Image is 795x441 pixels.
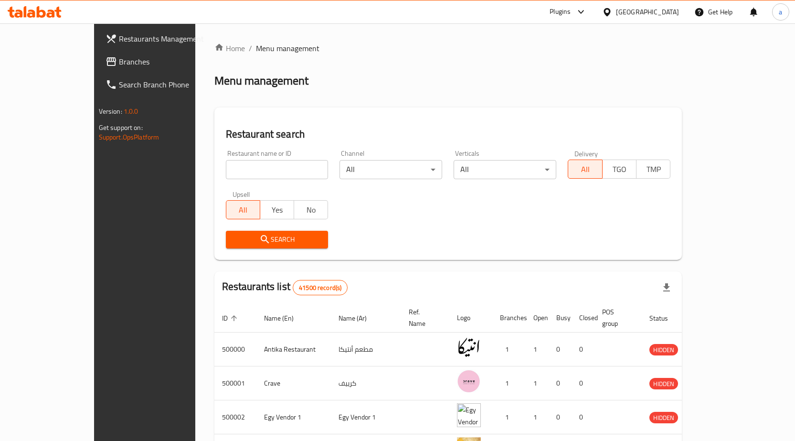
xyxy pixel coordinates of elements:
[294,200,328,219] button: No
[649,344,678,355] span: HIDDEN
[214,400,256,434] td: 500002
[339,312,379,324] span: Name (Ar)
[264,203,290,217] span: Yes
[636,160,670,179] button: TMP
[222,312,240,324] span: ID
[98,73,227,96] a: Search Branch Phone
[649,312,680,324] span: Status
[249,43,252,54] li: /
[293,280,348,295] div: Total records count
[457,369,481,393] img: Crave
[230,203,256,217] span: All
[98,27,227,50] a: Restaurants Management
[214,43,682,54] nav: breadcrumb
[331,366,401,400] td: كرييف
[602,306,630,329] span: POS group
[454,160,556,179] div: All
[572,303,594,333] th: Closed
[549,400,572,434] td: 0
[574,150,598,157] label: Delivery
[226,200,260,219] button: All
[602,160,636,179] button: TGO
[226,127,671,141] h2: Restaurant search
[492,303,526,333] th: Branches
[649,412,678,423] span: HIDDEN
[260,200,294,219] button: Yes
[256,400,331,434] td: Egy Vendor 1
[331,400,401,434] td: Egy Vendor 1
[119,79,219,90] span: Search Branch Phone
[214,333,256,366] td: 500000
[331,333,401,366] td: مطعم أنتيكا
[549,366,572,400] td: 0
[409,306,438,329] span: Ref. Name
[526,366,549,400] td: 1
[492,366,526,400] td: 1
[256,333,331,366] td: Antika Restaurant
[233,234,321,246] span: Search
[779,7,782,17] span: a
[526,400,549,434] td: 1
[572,333,594,366] td: 0
[492,400,526,434] td: 1
[256,43,319,54] span: Menu management
[99,105,122,118] span: Version:
[457,335,481,359] img: Antika Restaurant
[214,43,245,54] a: Home
[214,366,256,400] td: 500001
[457,403,481,427] img: Egy Vendor 1
[449,303,492,333] th: Logo
[98,50,227,73] a: Branches
[549,303,572,333] th: Busy
[640,162,667,176] span: TMP
[99,121,143,134] span: Get support on:
[549,333,572,366] td: 0
[264,312,306,324] span: Name (En)
[655,276,678,299] div: Export file
[124,105,138,118] span: 1.0.0
[119,56,219,67] span: Branches
[119,33,219,44] span: Restaurants Management
[99,131,159,143] a: Support.OpsPlatform
[550,6,571,18] div: Plugins
[339,160,442,179] div: All
[572,366,594,400] td: 0
[293,283,347,292] span: 41500 record(s)
[222,280,348,295] h2: Restaurants list
[233,191,250,197] label: Upsell
[616,7,679,17] div: [GEOGRAPHIC_DATA]
[572,162,598,176] span: All
[649,378,678,389] span: HIDDEN
[226,160,329,179] input: Search for restaurant name or ID..
[572,400,594,434] td: 0
[526,303,549,333] th: Open
[226,231,329,248] button: Search
[256,366,331,400] td: Crave
[526,333,549,366] td: 1
[606,162,633,176] span: TGO
[492,333,526,366] td: 1
[214,73,308,88] h2: Menu management
[298,203,324,217] span: No
[568,160,602,179] button: All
